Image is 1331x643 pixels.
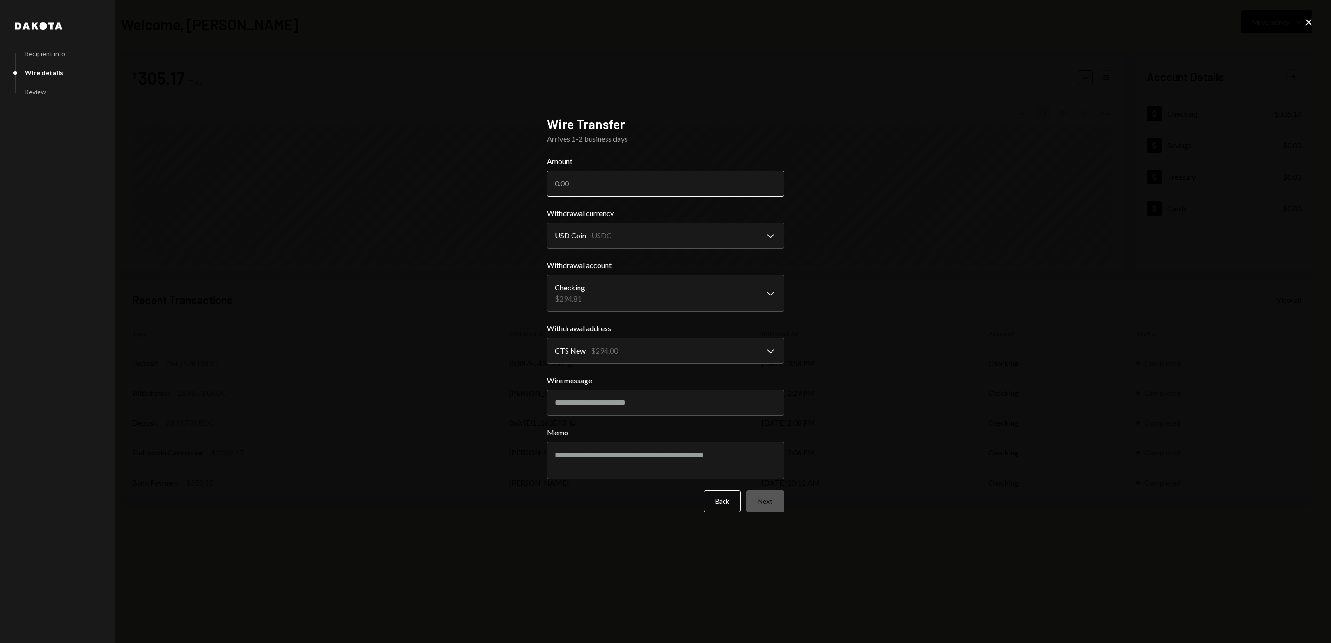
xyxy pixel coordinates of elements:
[592,230,612,241] div: USDC
[547,275,784,312] button: Withdrawal account
[547,323,784,334] label: Withdrawal address
[547,171,784,197] input: 0.00
[591,345,618,356] div: $294.00
[547,338,784,364] button: Withdrawal address
[25,88,46,96] div: Review
[25,69,63,77] div: Wire details
[547,115,784,133] h2: Wire Transfer
[704,490,741,512] button: Back
[547,156,784,167] label: Amount
[547,133,784,144] div: Arrives 1-2 business days
[547,223,784,249] button: Withdrawal currency
[547,208,784,219] label: Withdrawal currency
[25,50,65,58] div: Recipient info
[547,375,784,386] label: Wire message
[547,427,784,438] label: Memo
[547,260,784,271] label: Withdrawal account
